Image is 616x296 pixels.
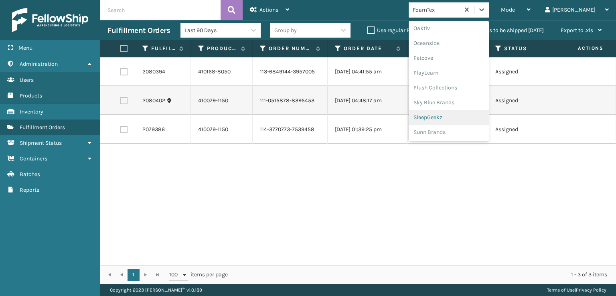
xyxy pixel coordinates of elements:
[488,86,568,115] td: Assigned
[367,27,449,34] label: Use regular Palletizing mode
[151,45,175,52] label: Fulfillment Order Id
[328,115,408,144] td: [DATE] 01:39:25 pm
[253,57,328,86] td: 113-6849144-3957005
[409,21,489,36] div: Oaktiv
[328,57,408,86] td: [DATE] 04:41:55 am
[409,95,489,110] div: Sky Blue Brands
[198,97,228,104] a: 410079-1150
[20,155,47,162] span: Containers
[110,284,202,296] p: Copyright 2023 [PERSON_NAME]™ v 1.0.189
[466,27,544,34] label: Orders to be shipped [DATE]
[547,284,606,296] div: |
[408,115,488,144] td: UPS 2nd Day Air
[504,45,553,52] label: Status
[12,8,88,32] img: logo
[20,140,62,146] span: Shipment Status
[142,97,165,105] a: 2080402
[501,6,515,13] span: Mode
[20,108,43,115] span: Inventory
[328,86,408,115] td: [DATE] 04:48:17 am
[344,45,392,52] label: Order Date
[20,92,42,99] span: Products
[561,27,593,34] span: Export to .xls
[253,86,328,115] td: 111-0515878-8395453
[408,57,488,86] td: FedEx Home Delivery
[576,287,606,293] a: Privacy Policy
[409,36,489,51] div: Oceanside
[20,187,39,193] span: Reports
[198,68,231,75] a: 410168-8050
[553,42,608,55] span: Actions
[20,61,58,67] span: Administration
[259,6,278,13] span: Actions
[253,115,328,144] td: 114-3770773-7539458
[274,26,297,34] div: Group by
[20,77,34,83] span: Users
[409,51,489,65] div: Petcove
[198,126,228,133] a: 410079-1150
[409,80,489,95] div: Plush Collections
[169,269,228,281] span: items per page
[142,126,165,134] a: 2079386
[128,269,140,281] a: 1
[20,124,65,131] span: Fulfillment Orders
[409,125,489,140] div: Sunn Brands
[169,271,181,279] span: 100
[20,171,40,178] span: Batches
[239,271,607,279] div: 1 - 3 of 3 items
[409,65,489,80] div: PlayLearn
[488,57,568,86] td: Assigned
[184,26,247,34] div: Last 90 Days
[413,6,460,14] div: FoamTex
[488,115,568,144] td: Assigned
[409,110,489,125] div: SleepGeekz
[408,86,488,115] td: FedEx Home Delivery
[18,45,32,51] span: Menu
[207,45,237,52] label: Product SKU
[547,287,575,293] a: Terms of Use
[269,45,312,52] label: Order Number
[142,68,165,76] a: 2080394
[107,26,170,35] h3: Fulfillment Orders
